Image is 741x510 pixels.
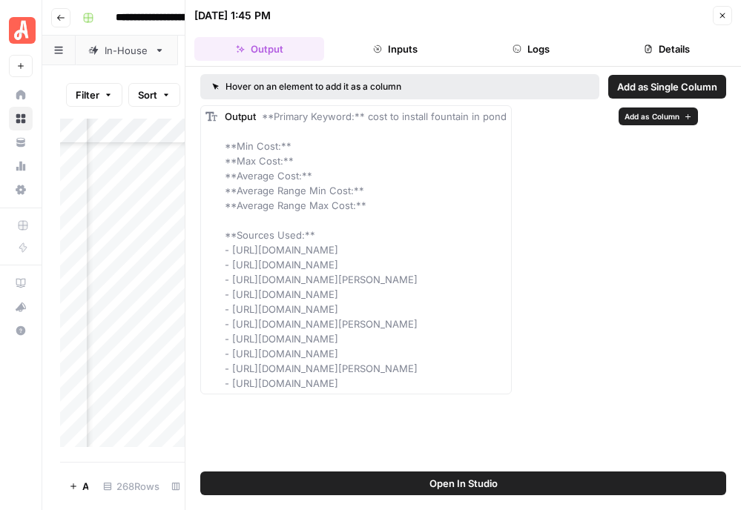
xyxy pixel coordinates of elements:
[9,295,33,319] button: What's new?
[10,296,32,318] div: What's new?
[602,37,732,61] button: Details
[97,474,165,498] div: 268 Rows
[200,471,726,495] button: Open In Studio
[128,83,180,107] button: Sort
[9,178,33,202] a: Settings
[625,110,679,122] span: Add as Column
[9,271,33,295] a: AirOps Academy
[9,83,33,107] a: Home
[105,43,148,58] div: In-House
[9,154,33,178] a: Usage
[225,110,256,122] span: Output
[9,17,36,44] img: Angi Logo
[194,37,324,61] button: Output
[9,130,33,154] a: Your Data
[429,476,498,491] span: Open In Studio
[9,107,33,130] a: Browse
[82,479,88,494] span: Add Row
[330,37,460,61] button: Inputs
[225,110,507,389] span: **Primary Keyword:** cost to install fountain in pond **Min Cost:** **Max Cost:** **Average Cost:...
[138,87,157,102] span: Sort
[608,75,726,99] button: Add as Single Column
[9,319,33,342] button: Help + Support
[619,107,698,125] button: Add as Column
[66,83,122,107] button: Filter
[165,474,246,498] div: 7/7 Columns
[76,87,99,102] span: Filter
[194,8,271,23] div: [DATE] 1:45 PM
[467,37,596,61] button: Logs
[76,36,177,65] a: In-House
[617,79,717,94] span: Add as Single Column
[9,12,33,49] button: Workspace: Angi
[212,80,495,93] div: Hover on an element to add it as a column
[177,36,270,65] a: Stretch
[60,474,97,498] button: Add Row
